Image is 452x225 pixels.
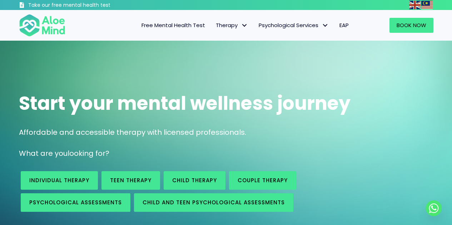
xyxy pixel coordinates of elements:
span: EAP [339,21,349,29]
span: Psychological Services [259,21,329,29]
a: Malay [421,1,433,9]
nav: Menu [75,18,354,33]
span: Individual therapy [29,177,89,184]
a: Take our free mental health test [19,2,149,10]
a: Book Now [389,18,433,33]
span: Therapy: submenu [239,20,250,31]
a: Psychological ServicesPsychological Services: submenu [253,18,334,33]
a: Couple therapy [229,171,296,190]
span: Child and Teen Psychological assessments [143,199,285,206]
span: Psychological assessments [29,199,122,206]
span: Free Mental Health Test [141,21,205,29]
span: Child Therapy [172,177,217,184]
img: en [409,1,421,9]
a: Psychological assessments [21,193,130,212]
img: Aloe mind Logo [19,14,65,37]
a: Individual therapy [21,171,98,190]
span: Start your mental wellness journey [19,90,351,116]
span: Book Now [397,21,426,29]
a: TherapyTherapy: submenu [210,18,253,33]
a: English [409,1,421,9]
a: Teen Therapy [101,171,160,190]
span: Psychological Services: submenu [320,20,331,31]
a: Whatsapp [426,200,442,216]
a: EAP [334,18,354,33]
span: Couple therapy [238,177,288,184]
a: Free Mental Health Test [136,18,210,33]
a: Child and Teen Psychological assessments [134,193,293,212]
a: Child Therapy [164,171,225,190]
img: ms [421,1,433,9]
p: Affordable and accessible therapy with licensed professionals. [19,127,433,138]
span: Teen Therapy [110,177,152,184]
span: looking for? [68,148,109,158]
h3: Take our free mental health test [28,2,149,9]
span: Therapy [216,21,248,29]
span: What are you [19,148,68,158]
